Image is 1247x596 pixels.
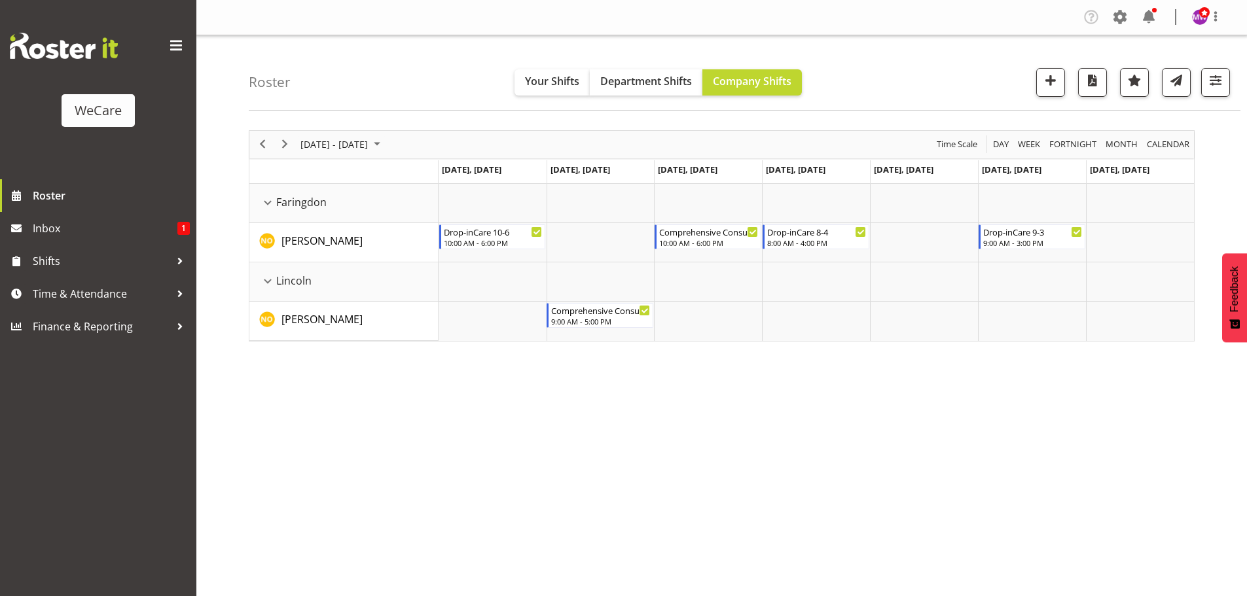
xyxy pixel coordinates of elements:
[33,251,170,271] span: Shifts
[281,234,363,248] span: [PERSON_NAME]
[763,224,869,249] div: Natasha Ottley"s event - Drop-inCare 8-4 Begin From Thursday, September 11, 2025 at 8:00:00 AM GM...
[10,33,118,59] img: Rosterit website logo
[590,69,702,96] button: Department Shifts
[551,304,650,317] div: Comprehensive Consult
[991,136,1011,152] button: Timeline Day
[874,164,933,175] span: [DATE], [DATE]
[296,131,388,158] div: September 08 - 14, 2025
[1016,136,1043,152] button: Timeline Week
[177,222,190,235] span: 1
[254,136,272,152] button: Previous
[1078,68,1107,97] button: Download a PDF of the roster according to the set date range.
[702,69,802,96] button: Company Shifts
[276,273,312,289] span: Lincoln
[935,136,980,152] button: Time Scale
[1229,266,1240,312] span: Feedback
[276,194,327,210] span: Faringdon
[515,69,590,96] button: Your Shifts
[249,184,439,223] td: Faringdon resource
[767,225,866,238] div: Drop-inCare 8-4
[767,237,866,248] div: 8:00 AM - 4:00 PM
[525,74,579,88] span: Your Shifts
[33,284,170,304] span: Time & Attendance
[249,223,439,262] td: Natasha Ottley resource
[600,74,692,88] span: Department Shifts
[298,136,386,152] button: September 2025
[766,164,825,175] span: [DATE], [DATE]
[249,262,439,302] td: Lincoln resource
[444,225,543,238] div: Drop-inCare 10-6
[1192,9,1208,25] img: management-we-care10447.jpg
[444,237,543,248] div: 10:00 AM - 6:00 PM
[1222,253,1247,342] button: Feedback - Show survey
[33,317,170,336] span: Finance & Reporting
[33,219,177,238] span: Inbox
[299,136,369,152] span: [DATE] - [DATE]
[281,311,363,327] a: [PERSON_NAME]
[33,186,190,205] span: Roster
[251,131,274,158] div: previous period
[983,225,1082,238] div: Drop-inCare 9-3
[1162,68,1191,97] button: Send a list of all shifts for the selected filtered period to all rostered employees.
[249,75,291,90] h4: Roster
[982,164,1041,175] span: [DATE], [DATE]
[1201,68,1230,97] button: Filter Shifts
[442,164,501,175] span: [DATE], [DATE]
[274,131,296,158] div: next period
[979,224,1085,249] div: Natasha Ottley"s event - Drop-inCare 9-3 Begin From Saturday, September 13, 2025 at 9:00:00 AM GM...
[713,74,791,88] span: Company Shifts
[249,130,1195,342] div: Timeline Week of September 8, 2025
[281,233,363,249] a: [PERSON_NAME]
[249,302,439,341] td: Natasha Ottley resource
[547,303,653,328] div: Natasha Ottley"s event - Comprehensive Consult Begin From Tuesday, September 9, 2025 at 9:00:00 A...
[439,184,1194,341] table: Timeline Week of September 8, 2025
[658,164,717,175] span: [DATE], [DATE]
[276,136,294,152] button: Next
[659,225,758,238] div: Comprehensive Consult 10-6
[983,237,1082,248] div: 9:00 AM - 3:00 PM
[992,136,1010,152] span: Day
[655,224,761,249] div: Natasha Ottley"s event - Comprehensive Consult 10-6 Begin From Wednesday, September 10, 2025 at 1...
[1017,136,1041,152] span: Week
[659,237,758,248] div: 10:00 AM - 6:00 PM
[1036,68,1065,97] button: Add a new shift
[1120,68,1149,97] button: Highlight an important date within the roster.
[439,224,546,249] div: Natasha Ottley"s event - Drop-inCare 10-6 Begin From Monday, September 8, 2025 at 10:00:00 AM GMT...
[551,316,650,326] div: 9:00 AM - 5:00 PM
[75,101,122,120] div: WeCare
[935,136,979,152] span: Time Scale
[551,164,610,175] span: [DATE], [DATE]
